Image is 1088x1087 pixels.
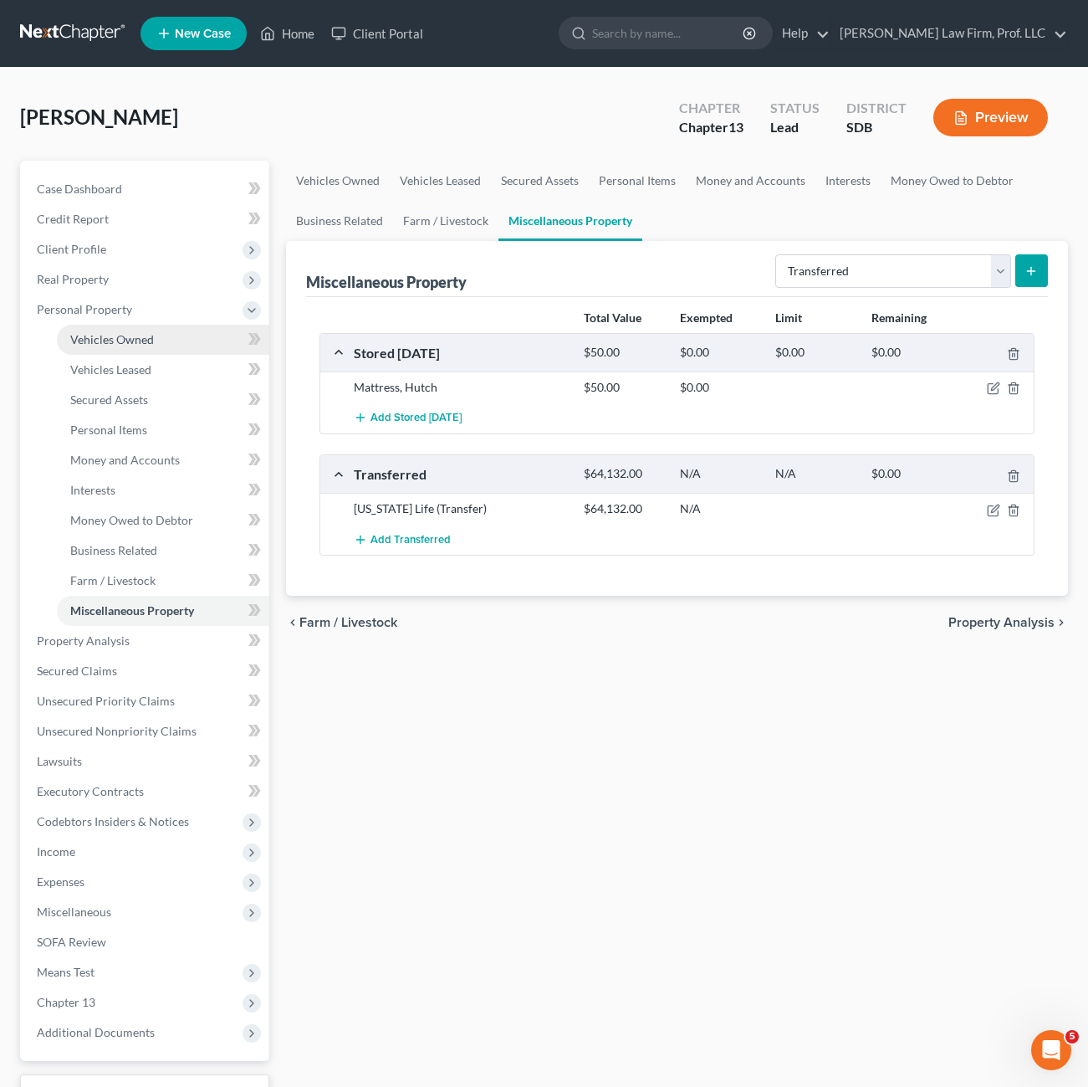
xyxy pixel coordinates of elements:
[672,500,768,517] div: N/A
[728,119,743,135] span: 13
[57,505,269,536] a: Money Owed to Debtor
[37,182,122,196] span: Case Dashboard
[767,345,863,361] div: $0.00
[57,385,269,415] a: Secured Assets
[679,118,743,137] div: Chapter
[23,656,269,686] a: Secured Claims
[948,616,1055,629] span: Property Analysis
[57,596,269,626] a: Miscellaneous Property
[767,466,863,482] div: N/A
[70,483,115,497] span: Interests
[592,18,745,49] input: Search by name...
[37,874,84,889] span: Expenses
[323,18,432,49] a: Client Portal
[370,533,451,546] span: Add Transferred
[37,844,75,859] span: Income
[679,99,743,118] div: Chapter
[948,616,1068,629] button: Property Analysis chevron_right
[584,310,641,325] strong: Total Value
[491,161,589,201] a: Secured Assets
[23,777,269,807] a: Executory Contracts
[345,379,575,396] div: Mattress, Hutch
[252,18,323,49] a: Home
[37,694,175,708] span: Unsecured Priority Claims
[770,99,820,118] div: Status
[774,18,830,49] a: Help
[863,345,959,361] div: $0.00
[70,332,154,346] span: Vehicles Owned
[23,204,269,234] a: Credit Report
[286,616,397,629] button: chevron_left Farm / Livestock
[286,161,390,201] a: Vehicles Owned
[286,201,393,241] a: Business Related
[299,616,397,629] span: Farm / Livestock
[846,118,907,137] div: SDB
[70,362,151,377] span: Vehicles Leased
[70,453,180,467] span: Money and Accounts
[831,18,1067,49] a: [PERSON_NAME] Law Firm, Prof. LLC
[37,814,189,828] span: Codebtors Insiders & Notices
[23,746,269,777] a: Lawsuits
[57,415,269,445] a: Personal Items
[57,566,269,596] a: Farm / Livestock
[672,466,768,482] div: N/A
[345,465,575,483] div: Transferred
[1031,1030,1071,1070] iframe: Intercom live chat
[37,664,117,678] span: Secured Claims
[306,272,467,292] div: Miscellaneous Property
[37,995,95,1009] span: Chapter 13
[680,310,733,325] strong: Exempted
[775,310,802,325] strong: Limit
[815,161,881,201] a: Interests
[286,616,299,629] i: chevron_left
[57,475,269,505] a: Interests
[575,379,672,396] div: $50.00
[37,272,109,286] span: Real Property
[37,212,109,226] span: Credit Report
[23,716,269,746] a: Unsecured Nonpriority Claims
[57,355,269,385] a: Vehicles Leased
[686,161,815,201] a: Money and Accounts
[770,118,820,137] div: Lead
[20,105,178,129] span: [PERSON_NAME]
[846,99,907,118] div: District
[672,379,768,396] div: $0.00
[70,513,193,527] span: Money Owed to Debtor
[37,905,111,919] span: Miscellaneous
[672,345,768,361] div: $0.00
[23,626,269,656] a: Property Analysis
[1065,1030,1079,1043] span: 5
[393,201,498,241] a: Farm / Livestock
[70,423,147,437] span: Personal Items
[390,161,491,201] a: Vehicles Leased
[863,466,959,482] div: $0.00
[37,633,130,648] span: Property Analysis
[23,174,269,204] a: Case Dashboard
[575,345,672,361] div: $50.00
[354,402,462,433] button: Add Stored [DATE]
[37,724,197,738] span: Unsecured Nonpriority Claims
[881,161,1024,201] a: Money Owed to Debtor
[70,392,148,407] span: Secured Assets
[345,500,575,517] div: [US_STATE] Life (Transfer)
[1055,616,1068,629] i: chevron_right
[57,536,269,566] a: Business Related
[575,500,672,517] div: $64,132.00
[175,28,231,40] span: New Case
[37,302,132,316] span: Personal Property
[37,754,82,768] span: Lawsuits
[70,573,156,587] span: Farm / Livestock
[498,201,642,241] a: Miscellaneous Property
[354,524,451,555] button: Add Transferred
[575,466,672,482] div: $64,132.00
[57,325,269,355] a: Vehicles Owned
[70,603,194,618] span: Miscellaneous Property
[23,927,269,957] a: SOFA Review
[70,543,157,557] span: Business Related
[37,1025,155,1039] span: Additional Documents
[57,445,269,475] a: Money and Accounts
[37,935,106,949] span: SOFA Review
[370,412,462,425] span: Add Stored [DATE]
[933,99,1048,136] button: Preview
[23,686,269,716] a: Unsecured Priority Claims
